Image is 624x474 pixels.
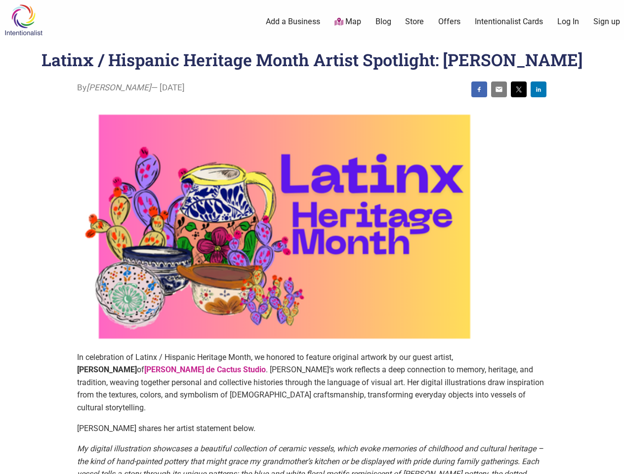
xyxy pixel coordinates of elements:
img: facebook sharing button [475,85,483,93]
img: linkedin sharing button [535,85,542,93]
a: Offers [438,16,460,27]
span: By — [DATE] [77,81,185,94]
p: In celebration of Latinx / Hispanic Heritage Month, we honored to feature original artwork by our... [77,351,546,414]
img: email sharing button [495,85,503,93]
strong: [PERSON_NAME] [77,365,137,374]
a: Intentionalist Cards [475,16,543,27]
h1: Latinx / Hispanic Heritage Month Artist Spotlight: [PERSON_NAME] [42,48,583,71]
i: [PERSON_NAME] [86,82,151,92]
a: [PERSON_NAME] de Cactus Studio [144,365,266,374]
a: Store [405,16,424,27]
a: Blog [375,16,391,27]
a: Sign up [593,16,620,27]
a: Log In [557,16,579,27]
a: Add a Business [266,16,320,27]
img: twitter sharing button [515,85,523,93]
p: [PERSON_NAME] shares her artist statement below. [77,422,546,435]
a: Map [334,16,361,28]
